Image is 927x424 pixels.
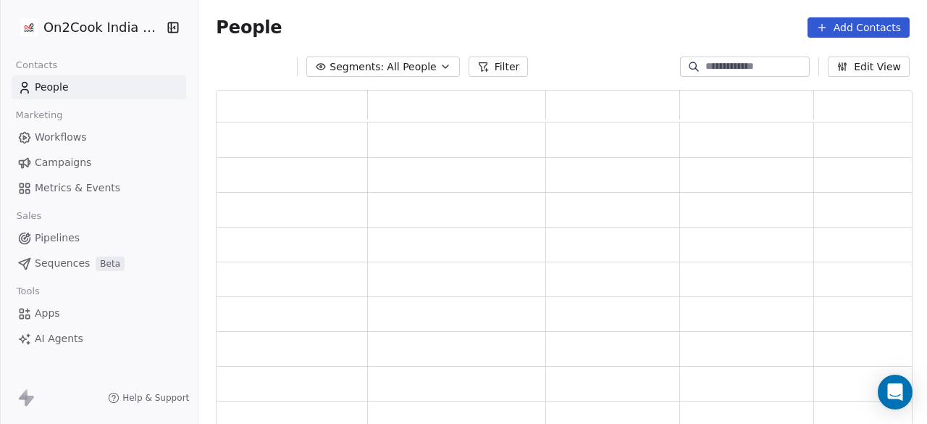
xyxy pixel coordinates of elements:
[12,176,186,200] a: Metrics & Events
[9,54,64,76] span: Contacts
[469,57,529,77] button: Filter
[330,59,384,75] span: Segments:
[17,15,156,40] button: On2Cook India Pvt. Ltd.
[96,257,125,271] span: Beta
[12,302,186,325] a: Apps
[43,18,163,37] span: On2Cook India Pvt. Ltd.
[35,155,91,170] span: Campaigns
[10,280,46,302] span: Tools
[12,226,186,250] a: Pipelines
[12,125,186,149] a: Workflows
[35,331,83,346] span: AI Agents
[12,252,186,275] a: SequencesBeta
[808,17,910,38] button: Add Contacts
[878,375,913,410] div: Open Intercom Messenger
[828,57,910,77] button: Edit View
[10,205,48,227] span: Sales
[9,104,69,126] span: Marketing
[35,306,60,321] span: Apps
[12,75,186,99] a: People
[216,17,282,38] span: People
[108,392,189,404] a: Help & Support
[20,19,38,36] img: on2cook%20logo-04%20copy.jpg
[12,151,186,175] a: Campaigns
[35,180,120,196] span: Metrics & Events
[12,327,186,351] a: AI Agents
[122,392,189,404] span: Help & Support
[387,59,436,75] span: All People
[35,256,90,271] span: Sequences
[35,130,87,145] span: Workflows
[35,230,80,246] span: Pipelines
[35,80,69,95] span: People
